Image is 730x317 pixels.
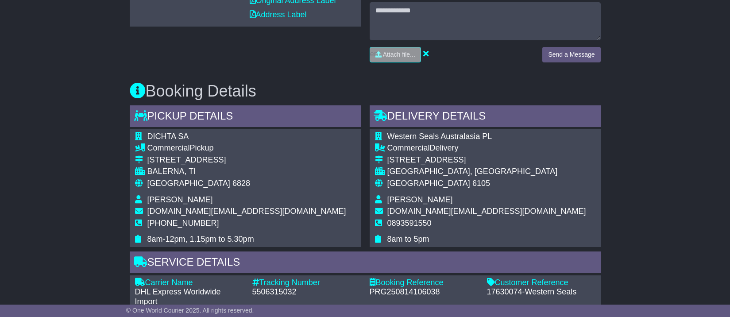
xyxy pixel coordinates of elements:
[370,287,478,297] div: PRG250814106038
[387,143,586,153] div: Delivery
[387,195,453,204] span: [PERSON_NAME]
[147,155,346,165] div: [STREET_ADDRESS]
[147,179,230,188] span: [GEOGRAPHIC_DATA]
[370,278,478,288] div: Booking Reference
[387,143,430,152] span: Commercial
[130,105,361,129] div: Pickup Details
[387,179,470,188] span: [GEOGRAPHIC_DATA]
[130,82,601,100] h3: Booking Details
[147,143,346,153] div: Pickup
[387,132,492,141] span: Western Seals Australasia PL
[387,219,432,228] span: 0893591550
[130,251,601,275] div: Service Details
[147,219,219,228] span: [PHONE_NUMBER]
[147,195,213,204] span: [PERSON_NAME]
[126,307,254,314] span: © One World Courier 2025. All rights reserved.
[252,287,361,297] div: 5506315032
[252,278,361,288] div: Tracking Number
[250,10,307,19] a: Address Label
[472,179,490,188] span: 6105
[387,167,586,177] div: [GEOGRAPHIC_DATA], [GEOGRAPHIC_DATA]
[232,179,250,188] span: 6828
[147,207,346,216] span: [DOMAIN_NAME][EMAIL_ADDRESS][DOMAIN_NAME]
[387,235,429,244] span: 8am to 5pm
[147,167,346,177] div: BALERNA, TI
[487,287,595,297] div: 17630074-Western Seals
[147,143,190,152] span: Commercial
[370,105,601,129] div: Delivery Details
[387,207,586,216] span: [DOMAIN_NAME][EMAIL_ADDRESS][DOMAIN_NAME]
[387,155,586,165] div: [STREET_ADDRESS]
[135,287,243,306] div: DHL Express Worldwide Import
[147,132,189,141] span: DICHTA SA
[147,235,254,244] span: 8am-12pm, 1.15pm to 5.30pm
[487,278,595,288] div: Customer Reference
[135,278,243,288] div: Carrier Name
[542,47,600,62] button: Send a Message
